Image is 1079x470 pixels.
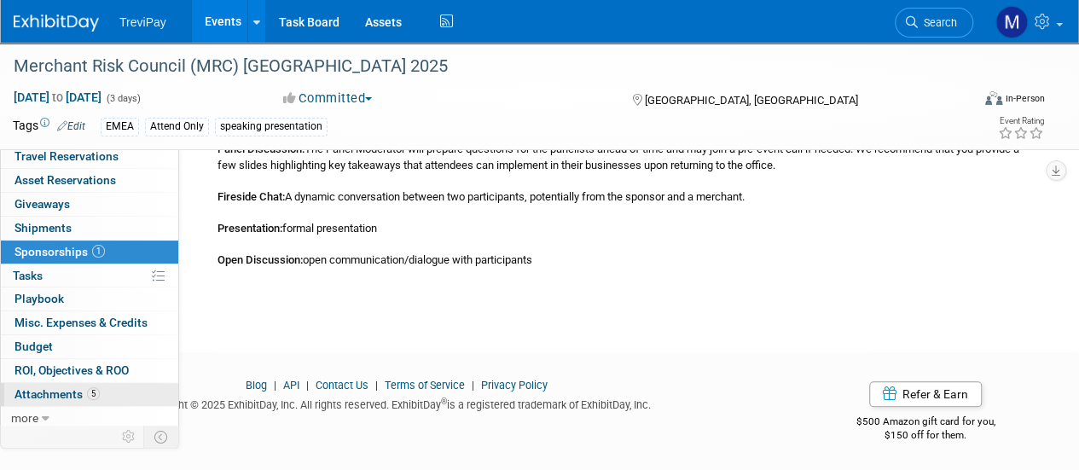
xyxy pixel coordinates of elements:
[302,379,313,392] span: |
[277,90,379,107] button: Committed
[1,241,178,264] a: Sponsorships1
[8,51,957,82] div: Merchant Risk Council (MRC) [GEOGRAPHIC_DATA] 2025
[1,335,178,358] a: Budget
[1,287,178,310] a: Playbook
[119,15,166,29] span: TreviPay
[1,311,178,334] a: Misc. Expenses & Credits
[806,428,1045,443] div: $150 off for them.
[985,91,1002,105] img: Format-Inperson.png
[1,217,178,240] a: Shipments
[92,245,105,258] span: 1
[15,173,116,187] span: Asset Reservations
[15,221,72,235] span: Shipments
[49,90,66,104] span: to
[13,90,102,105] span: [DATE] [DATE]
[316,379,368,392] a: Contact Us
[995,6,1028,38] img: Maiia Khasina
[644,94,857,107] span: [GEOGRAPHIC_DATA], [GEOGRAPHIC_DATA]
[283,379,299,392] a: API
[1005,92,1045,105] div: In-Person
[218,253,303,266] b: Open Discussion:
[215,118,328,136] div: speaking presentation
[14,15,99,32] img: ExhibitDay
[57,120,85,132] a: Edit
[87,387,100,400] span: 5
[385,379,465,392] a: Terms of Service
[145,118,209,136] div: Attend Only
[15,363,129,377] span: ROI, Objectives & ROO
[114,426,144,448] td: Personalize Event Tab Strip
[105,93,141,104] span: (3 days)
[371,379,382,392] span: |
[869,381,982,407] a: Refer & Earn
[1,407,178,430] a: more
[246,379,267,392] a: Blog
[1,145,178,168] a: Travel Reservations
[1,169,178,192] a: Asset Reservations
[1,359,178,382] a: ROI, Objectives & ROO
[15,149,119,163] span: Travel Reservations
[144,426,179,448] td: Toggle Event Tabs
[101,118,139,136] div: EMEA
[270,379,281,392] span: |
[13,393,780,413] div: Copyright © 2025 ExhibitDay, Inc. All rights reserved. ExhibitDay is a registered trademark of Ex...
[806,403,1045,443] div: $500 Amazon gift card for you,
[218,222,282,235] b: Presentation:
[467,379,479,392] span: |
[441,397,447,406] sup: ®
[1,264,178,287] a: Tasks
[15,339,53,353] span: Budget
[918,16,957,29] span: Search
[895,8,973,38] a: Search
[15,292,64,305] span: Playbook
[1,383,178,406] a: Attachments5
[218,190,285,203] b: Fireside Chat:
[894,89,1045,114] div: Event Format
[11,411,38,425] span: more
[15,197,70,211] span: Giveaways
[481,379,548,392] a: Privacy Policy
[1,193,178,216] a: Giveaways
[15,316,148,329] span: Misc. Expenses & Credits
[998,117,1044,125] div: Event Rating
[13,269,43,282] span: Tasks
[15,387,100,401] span: Attachments
[15,245,105,258] span: Sponsorships
[13,117,85,136] td: Tags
